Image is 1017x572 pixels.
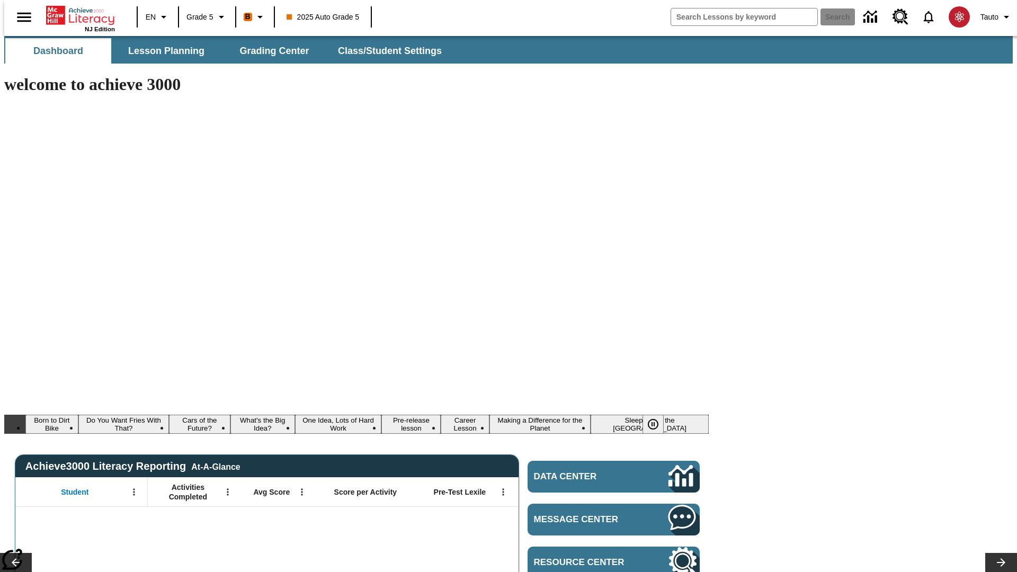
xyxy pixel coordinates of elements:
[4,75,709,94] h1: welcome to achieve 3000
[857,3,886,32] a: Data Center
[949,6,970,28] img: avatar image
[334,487,397,497] span: Score per Activity
[239,7,271,26] button: Boost Class color is orange. Change class color
[126,484,142,500] button: Open Menu
[46,4,115,32] div: Home
[33,45,83,57] span: Dashboard
[25,460,240,472] span: Achieve3000 Literacy Reporting
[534,557,637,568] span: Resource Center
[253,487,290,497] span: Avg Score
[245,10,251,23] span: B
[5,38,111,64] button: Dashboard
[141,7,175,26] button: Language: EN, Select a language
[191,460,240,472] div: At-A-Glance
[534,514,637,525] span: Message Center
[239,45,309,57] span: Grading Center
[230,415,295,434] button: Slide 4 What's the Big Idea?
[441,415,489,434] button: Slide 7 Career Lesson
[153,482,223,502] span: Activities Completed
[338,45,442,57] span: Class/Student Settings
[591,415,709,434] button: Slide 9 Sleepless in the Animal Kingdom
[287,12,360,23] span: 2025 Auto Grade 5
[495,484,511,500] button: Open Menu
[643,415,664,434] button: Pause
[980,12,998,23] span: Tauto
[528,461,700,493] a: Data Center
[221,38,327,64] button: Grading Center
[182,7,232,26] button: Grade: Grade 5, Select a grade
[942,3,976,31] button: Select a new avatar
[381,415,441,434] button: Slide 6 Pre-release lesson
[671,8,817,25] input: search field
[46,5,115,26] a: Home
[186,12,213,23] span: Grade 5
[8,2,40,33] button: Open side menu
[113,38,219,64] button: Lesson Planning
[4,36,1013,64] div: SubNavbar
[295,415,382,434] button: Slide 5 One Idea, Lots of Hard Work
[146,12,156,23] span: EN
[85,26,115,32] span: NJ Edition
[915,3,942,31] a: Notifications
[329,38,450,64] button: Class/Student Settings
[528,504,700,535] a: Message Center
[169,415,230,434] button: Slide 3 Cars of the Future?
[643,415,674,434] div: Pause
[61,487,88,497] span: Student
[25,415,78,434] button: Slide 1 Born to Dirt Bike
[78,415,169,434] button: Slide 2 Do You Want Fries With That?
[534,471,633,482] span: Data Center
[489,415,591,434] button: Slide 8 Making a Difference for the Planet
[434,487,486,497] span: Pre-Test Lexile
[985,553,1017,572] button: Lesson carousel, Next
[220,484,236,500] button: Open Menu
[886,3,915,31] a: Resource Center, Will open in new tab
[294,484,310,500] button: Open Menu
[128,45,204,57] span: Lesson Planning
[4,38,451,64] div: SubNavbar
[976,7,1017,26] button: Profile/Settings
